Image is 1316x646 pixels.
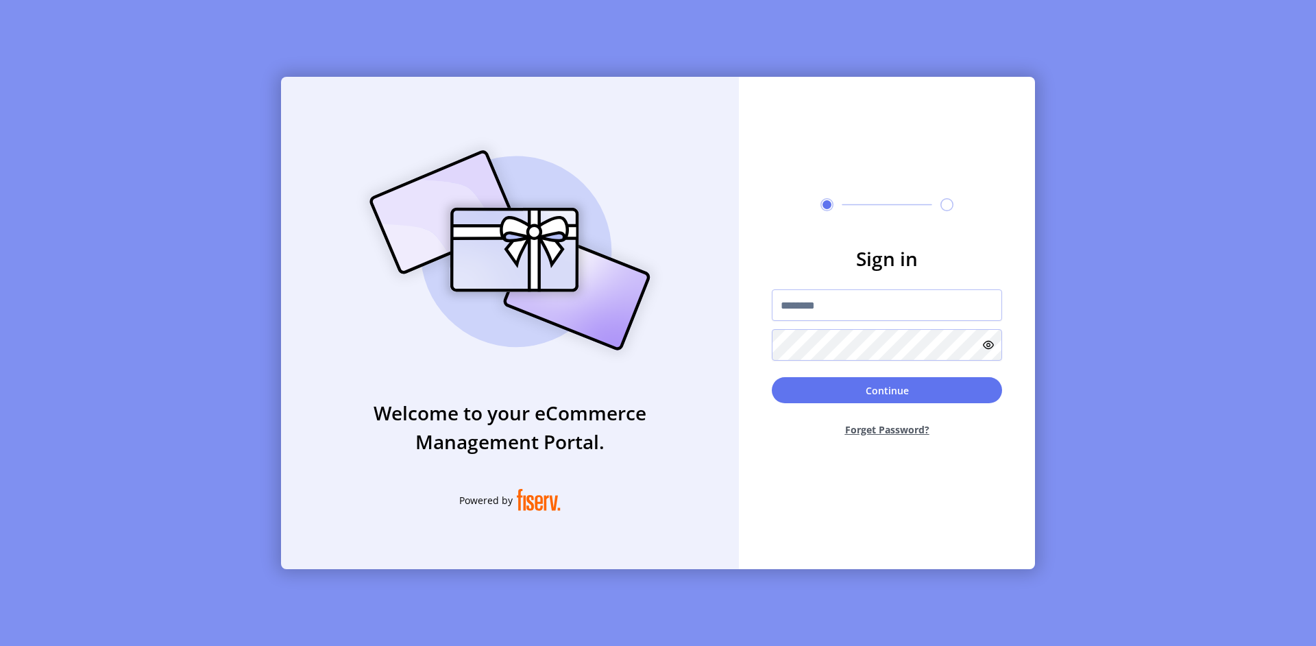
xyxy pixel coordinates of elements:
[772,377,1002,403] button: Continue
[772,244,1002,273] h3: Sign in
[459,493,513,507] span: Powered by
[772,411,1002,448] button: Forget Password?
[281,398,739,456] h3: Welcome to your eCommerce Management Portal.
[349,135,671,366] img: card_Illustration.svg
